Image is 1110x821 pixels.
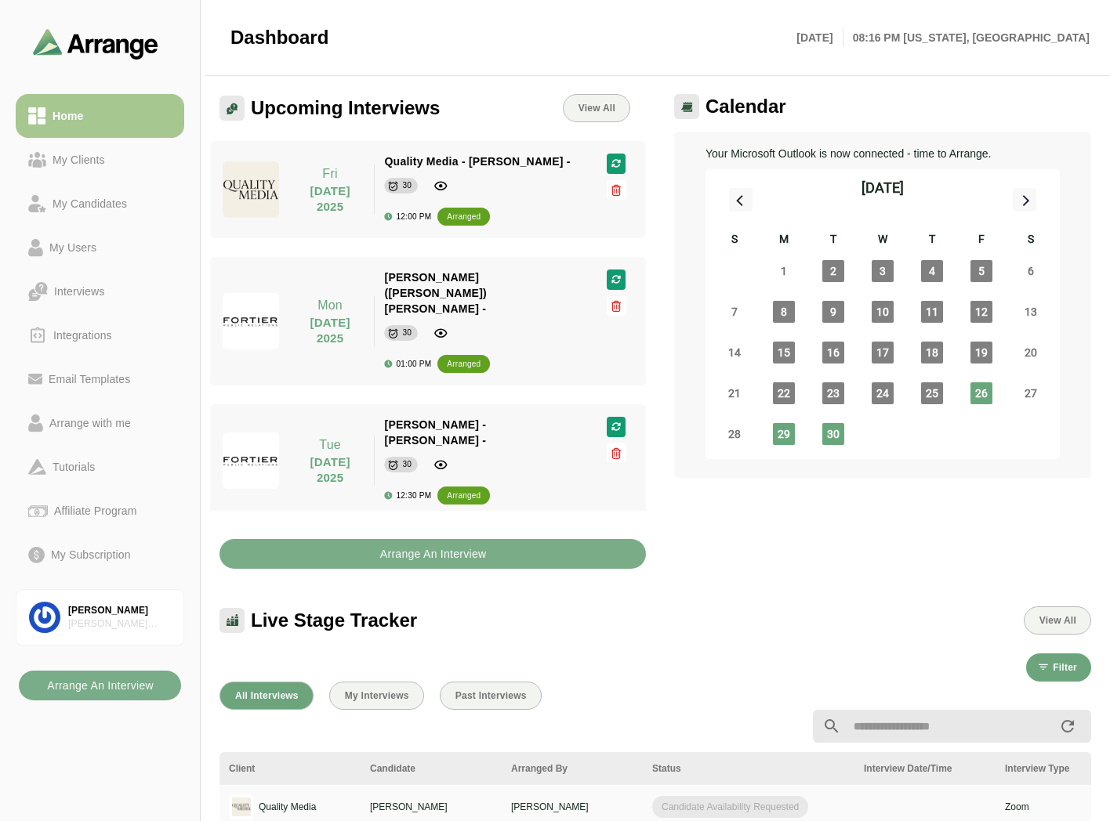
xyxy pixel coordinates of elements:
[16,445,184,489] a: Tutorials
[1020,382,1042,404] span: Saturday, September 27, 2025
[33,28,158,59] img: arrangeai-name-small-logo.4d2b8aee.svg
[1052,662,1077,673] span: Filter
[68,617,171,631] div: [PERSON_NAME] Associates
[296,183,365,215] p: [DATE] 2025
[46,458,101,476] div: Tutorials
[384,418,486,447] span: [PERSON_NAME] - [PERSON_NAME] -
[447,209,481,225] div: arranged
[907,230,956,251] div: T
[872,301,894,323] span: Wednesday, September 10, 2025
[773,382,795,404] span: Monday, September 22, 2025
[447,356,481,372] div: arranged
[43,238,103,257] div: My Users
[46,194,133,213] div: My Candidates
[16,533,184,577] a: My Subscription
[773,260,795,282] span: Monday, September 1, 2025
[46,150,111,169] div: My Clients
[16,357,184,401] a: Email Templates
[296,436,365,454] p: Tue
[822,301,844,323] span: Tuesday, September 9, 2025
[384,212,431,221] div: 12:00 PM
[1039,615,1076,626] span: View All
[1020,342,1042,363] span: Saturday, September 20, 2025
[864,761,986,776] div: Interview Date/Time
[872,260,894,282] span: Wednesday, September 3, 2025
[858,230,908,251] div: W
[970,260,992,282] span: Friday, September 5, 2025
[652,796,808,818] span: Candidate Availability Requested
[970,342,992,363] span: Friday, September 19, 2025
[822,423,844,445] span: Tuesday, September 30, 2025
[652,761,845,776] div: Status
[1020,260,1042,282] span: Saturday, September 6, 2025
[872,342,894,363] span: Wednesday, September 17, 2025
[219,682,314,710] button: All Interviews
[822,260,844,282] span: Tuesday, September 2, 2025
[259,800,316,814] p: Quality Media
[970,382,992,404] span: Friday, September 26, 2025
[1026,653,1091,682] button: Filter
[16,401,184,445] a: Arrange with me
[773,423,795,445] span: Monday, September 29, 2025
[402,325,412,341] div: 30
[843,28,1090,47] p: 08:16 PM [US_STATE], [GEOGRAPHIC_DATA]
[16,182,184,226] a: My Candidates
[296,296,365,315] p: Mon
[706,95,786,118] span: Calendar
[578,103,615,114] span: View All
[219,539,646,569] button: Arrange An Interview
[47,326,118,345] div: Integrations
[563,94,630,122] a: View All
[511,800,633,814] p: [PERSON_NAME]
[45,545,137,564] div: My Subscription
[16,589,184,646] a: [PERSON_NAME][PERSON_NAME] Associates
[773,301,795,323] span: Monday, September 8, 2025
[921,342,943,363] span: Thursday, September 18, 2025
[46,107,89,125] div: Home
[223,293,279,349] img: fortier_public_relations_llc_logo.jpg
[773,342,795,363] span: Monday, September 15, 2025
[251,96,440,120] span: Upcoming Interviews
[511,761,633,776] div: Arranged By
[872,382,894,404] span: Wednesday, September 24, 2025
[16,226,184,269] a: My Users
[296,315,365,346] p: [DATE] 2025
[822,342,844,363] span: Tuesday, September 16, 2025
[370,800,492,814] p: [PERSON_NAME]
[1006,230,1055,251] div: S
[1058,717,1077,736] i: appended action
[296,454,365,486] p: [DATE] 2025
[1024,606,1091,635] button: View All
[724,423,745,445] span: Sunday, September 28, 2025
[251,609,417,632] span: Live Stage Tracker
[455,690,527,701] span: Past Interviews
[710,230,760,251] div: S
[16,313,184,357] a: Integrations
[344,690,409,701] span: My Interviews
[724,342,745,363] span: Sunday, September 14, 2025
[296,165,365,183] p: Fri
[223,432,279,489] img: fortier_public_relations_llc_logo.jpg
[956,230,1006,251] div: F
[42,370,136,389] div: Email Templates
[19,671,181,700] button: Arrange An Interview
[796,28,843,47] p: [DATE]
[440,682,542,710] button: Past Interviews
[43,414,137,432] div: Arrange with me
[706,144,1060,163] p: Your Microsoft Outlook is now connected - time to Arrange.
[1020,301,1042,323] span: Saturday, September 13, 2025
[370,761,492,776] div: Candidate
[68,604,171,617] div: [PERSON_NAME]
[229,761,351,776] div: Client
[384,271,487,315] span: [PERSON_NAME] ([PERSON_NAME]) [PERSON_NAME] -
[822,382,844,404] span: Tuesday, September 23, 2025
[229,794,254,819] img: logo
[384,491,431,500] div: 12:30 PM
[48,282,111,301] div: Interviews
[724,382,745,404] span: Sunday, September 21, 2025
[230,26,328,49] span: Dashboard
[384,360,431,368] div: 01:00 PM
[402,178,412,193] div: 30
[862,177,904,199] div: [DATE]
[16,94,184,138] a: Home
